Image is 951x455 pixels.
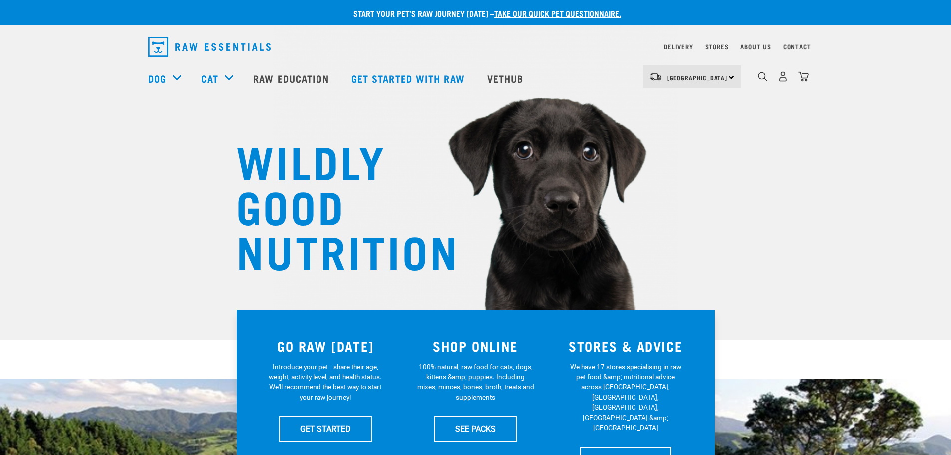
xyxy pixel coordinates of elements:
[798,71,809,82] img: home-icon@2x.png
[434,416,517,441] a: SEE PACKS
[778,71,788,82] img: user.png
[664,45,693,48] a: Delivery
[279,416,372,441] a: GET STARTED
[236,137,436,272] h1: WILDLY GOOD NUTRITION
[649,72,662,81] img: van-moving.png
[557,338,695,354] h3: STORES & ADVICE
[243,58,341,98] a: Raw Education
[477,58,536,98] a: Vethub
[783,45,811,48] a: Contact
[148,71,166,86] a: Dog
[494,11,621,15] a: take our quick pet questionnaire.
[740,45,771,48] a: About Us
[267,362,384,403] p: Introduce your pet—share their age, weight, activity level, and health status. We'll recommend th...
[567,362,684,433] p: We have 17 stores specialising in raw pet food &amp; nutritional advice across [GEOGRAPHIC_DATA],...
[341,58,477,98] a: Get started with Raw
[406,338,545,354] h3: SHOP ONLINE
[140,33,811,61] nav: dropdown navigation
[667,76,728,79] span: [GEOGRAPHIC_DATA]
[201,71,218,86] a: Cat
[705,45,729,48] a: Stores
[257,338,395,354] h3: GO RAW [DATE]
[758,72,767,81] img: home-icon-1@2x.png
[148,37,271,57] img: Raw Essentials Logo
[417,362,534,403] p: 100% natural, raw food for cats, dogs, kittens &amp; puppies. Including mixes, minces, bones, bro...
